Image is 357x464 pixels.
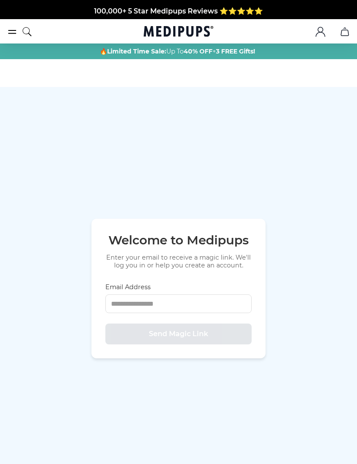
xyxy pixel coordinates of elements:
[144,25,213,40] a: Medipups
[105,233,252,247] h1: Welcome to Medipups
[310,21,331,42] button: account
[94,7,263,15] span: 100,000+ 5 Star Medipups Reviews ⭐️⭐️⭐️⭐️⭐️
[105,254,252,269] p: Enter your email to receive a magic link. We'll log you in or help you create an account.
[334,21,355,42] button: cart
[22,21,32,43] button: search
[105,283,252,291] label: Email Address
[100,47,255,56] span: 🔥 Up To +
[7,27,17,37] button: burger-menu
